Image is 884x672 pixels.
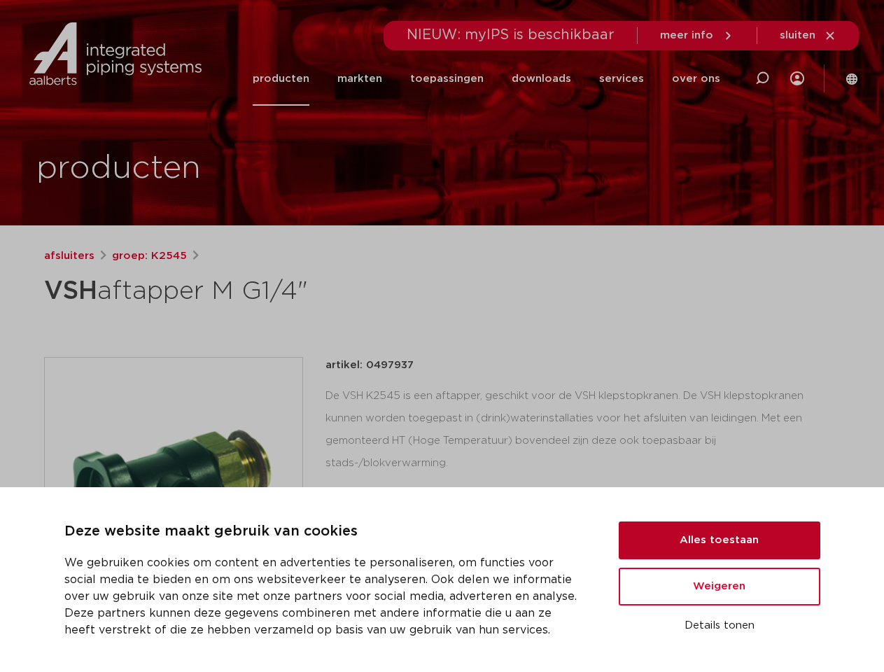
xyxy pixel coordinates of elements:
[44,248,94,265] a: afsluiters
[660,29,734,42] a: meer info
[253,52,309,106] a: producten
[599,52,644,106] a: services
[64,554,585,638] p: We gebruiken cookies om content en advertenties te personaliseren, om functies voor social media ...
[619,614,820,638] button: Details tonen
[325,357,414,374] p: artikel: 0497937
[45,358,302,615] img: Product Image for VSH aftapper M G1/4"
[44,279,97,304] strong: VSH
[619,521,820,559] button: Alles toestaan
[780,30,815,41] span: sluiten
[660,30,713,41] span: meer info
[337,52,382,106] a: markten
[410,52,484,106] a: toepassingen
[253,52,720,106] nav: Menu
[112,248,187,265] a: groep: K2545
[64,521,585,543] p: Deze website maakt gebruik van cookies
[672,52,720,106] a: over ons
[780,29,836,42] a: sluiten
[36,146,201,191] h1: producten
[512,52,571,106] a: downloads
[619,568,820,605] button: Weigeren
[325,385,841,474] div: De VSH K2545 is een aftapper, geschikt voor de VSH klepstopkranen. De VSH klepstopkranen kunnen w...
[44,270,570,312] h1: aftapper M G1/4"
[407,28,615,42] span: NIEUW: myIPS is beschikbaar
